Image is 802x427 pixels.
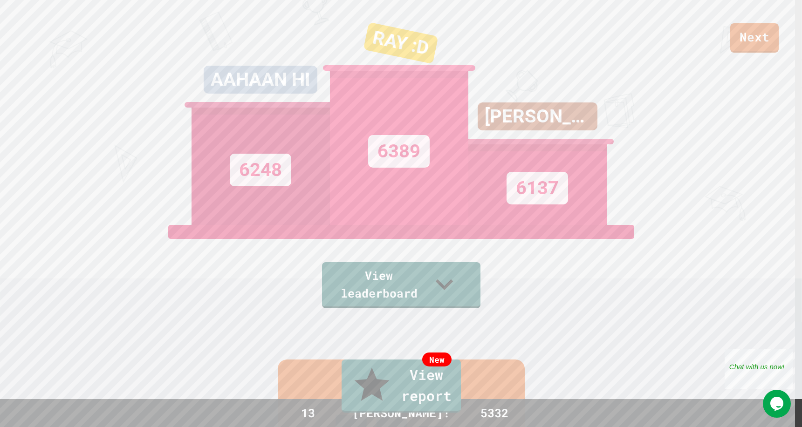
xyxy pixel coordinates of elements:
[730,23,779,53] a: Next
[478,102,597,130] div: [PERSON_NAME]
[763,390,793,418] iframe: chat widget
[342,359,461,413] a: View report
[507,172,568,204] div: 6137
[204,66,317,94] div: AAHAAN HI
[322,262,480,308] a: View leaderboard
[368,135,430,168] div: 6389
[725,349,793,389] iframe: chat widget
[363,22,438,64] div: RAY :D
[230,154,291,186] div: 6248
[422,352,452,366] div: New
